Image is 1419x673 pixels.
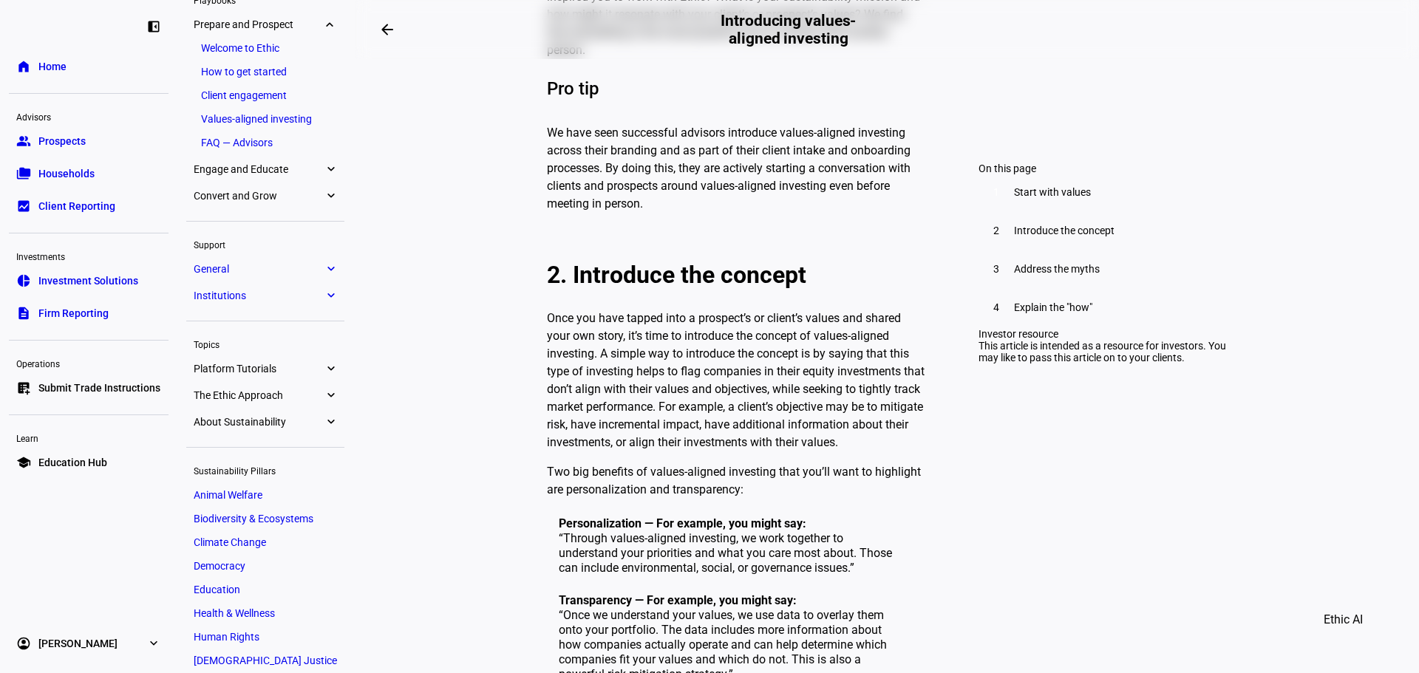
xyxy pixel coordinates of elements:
span: Human Rights [194,631,259,643]
div: Investor resource [979,328,1227,340]
eth-mat-symbol: list_alt_add [16,380,31,395]
span: Prepare and Prospect [194,18,324,30]
span: Investment Solutions [38,273,138,288]
div: 2 [987,222,1005,239]
span: Home [38,59,67,74]
a: Human Rights [186,626,344,647]
div: Sustainability Pillars [186,460,344,480]
strong: Personalization — For example, you might say: [559,516,806,530]
div: 1 [987,183,1005,201]
a: Values-aligned investing [194,109,337,129]
a: homeHome [9,52,169,81]
eth-mat-symbol: bid_landscape [16,199,31,213]
span: Institutions [194,290,324,301]
span: Health & Wellness [194,607,275,619]
span: Education [194,584,240,595]
span: Animal Welfare [194,489,262,501]
a: Biodiversity & Ecosystems [186,508,344,529]
eth-mat-symbol: group [16,134,31,148]
div: Topics [186,333,344,354]
a: Animal Welfare [186,485,344,505]
div: Support [186,233,344,254]
span: Democracy [194,560,245,572]
eth-mat-symbol: school [16,455,31,470]
span: [DEMOGRAPHIC_DATA] Justice [194,655,337,666]
eth-mat-symbol: expand_more [324,288,337,303]
span: Client Reporting [38,199,115,213]
a: Health & Wellness [186,603,344,624]
span: Convert and Grow [194,190,324,202]
p: ‍ [547,225,925,242]
eth-mat-symbol: expand_more [324,361,337,376]
a: Education [186,579,344,600]
a: folder_copyHouseholds [9,159,169,188]
strong: Transparency — For example, you might say: [559,593,797,607]
div: 3 [987,260,1005,278]
span: Ethic AI [1324,602,1363,638]
eth-mat-symbol: folder_copy [16,166,31,181]
div: On this page [979,163,1227,174]
span: Prospects [38,134,86,148]
a: Democracy [186,556,344,576]
a: bid_landscapeClient Reporting [9,191,169,221]
span: Submit Trade Instructions [38,380,160,395]
mat-icon: arrow_backwards [378,21,396,38]
eth-mat-symbol: home [16,59,31,74]
eth-mat-symbol: account_circle [16,636,31,651]
eth-mat-symbol: left_panel_close [146,19,161,34]
span: Households [38,166,95,181]
button: Ethic AI [1303,602,1384,638]
h4: Pro tip [547,77,925,100]
eth-mat-symbol: expand_more [146,636,161,651]
eth-mat-symbol: expand_more [324,188,337,203]
a: [DEMOGRAPHIC_DATA] Justice [186,650,344,671]
span: Explain the "how" [1014,301,1092,313]
span: General [194,263,324,275]
span: Platform Tutorials [194,363,324,375]
blockquote: “Through values-aligned investing, we work together to understand your priorities and what you ca... [547,516,896,575]
a: descriptionFirm Reporting [9,298,169,328]
a: How to get started [194,61,337,82]
span: Address the myths [1014,263,1100,275]
a: Client engagement [194,85,337,106]
div: Advisors [9,106,169,126]
span: About Sustainability [194,416,324,428]
a: groupProspects [9,126,169,156]
eth-mat-symbol: expand_more [324,162,337,177]
span: Engage and Educate [194,163,324,175]
eth-mat-symbol: expand_more [324,262,337,276]
div: Investments [9,245,169,266]
eth-mat-symbol: pie_chart [16,273,31,288]
eth-mat-symbol: expand_more [324,17,337,32]
div: This article is intended as a resource for investors. You may like to pass this article on to you... [979,340,1227,363]
div: Operations [9,352,169,373]
eth-mat-symbol: expand_more [324,388,337,403]
span: Firm Reporting [38,306,109,321]
a: Generalexpand_more [186,259,344,279]
h2: Introducing values-aligned investing [715,12,862,47]
eth-mat-symbol: expand_more [324,414,337,429]
a: Climate Change [186,532,344,553]
a: Welcome to Ethic [194,38,337,58]
span: [PERSON_NAME] [38,636,118,651]
span: Start with values [1014,186,1091,198]
span: Climate Change [194,536,266,548]
div: 4 [987,298,1005,316]
p: Once you have tapped into a prospect’s or client’s values and shared your own story, it’s time to... [547,310,925,451]
strong: 2. Introduce the concept [547,261,806,289]
a: Institutionsexpand_more [186,285,344,306]
p: We have seen successful advisors introduce values-aligned investing across their branding and as ... [547,124,925,213]
a: FAQ — Advisors [194,132,337,153]
p: Two big benefits of values-aligned investing that you’ll want to highlight are personalization an... [547,463,925,499]
span: Education Hub [38,455,107,470]
span: Biodiversity & Ecosystems [194,513,313,525]
span: Introduce the concept [1014,225,1115,236]
eth-mat-symbol: description [16,306,31,321]
div: Learn [9,427,169,448]
span: The Ethic Approach [194,389,324,401]
a: pie_chartInvestment Solutions [9,266,169,295]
